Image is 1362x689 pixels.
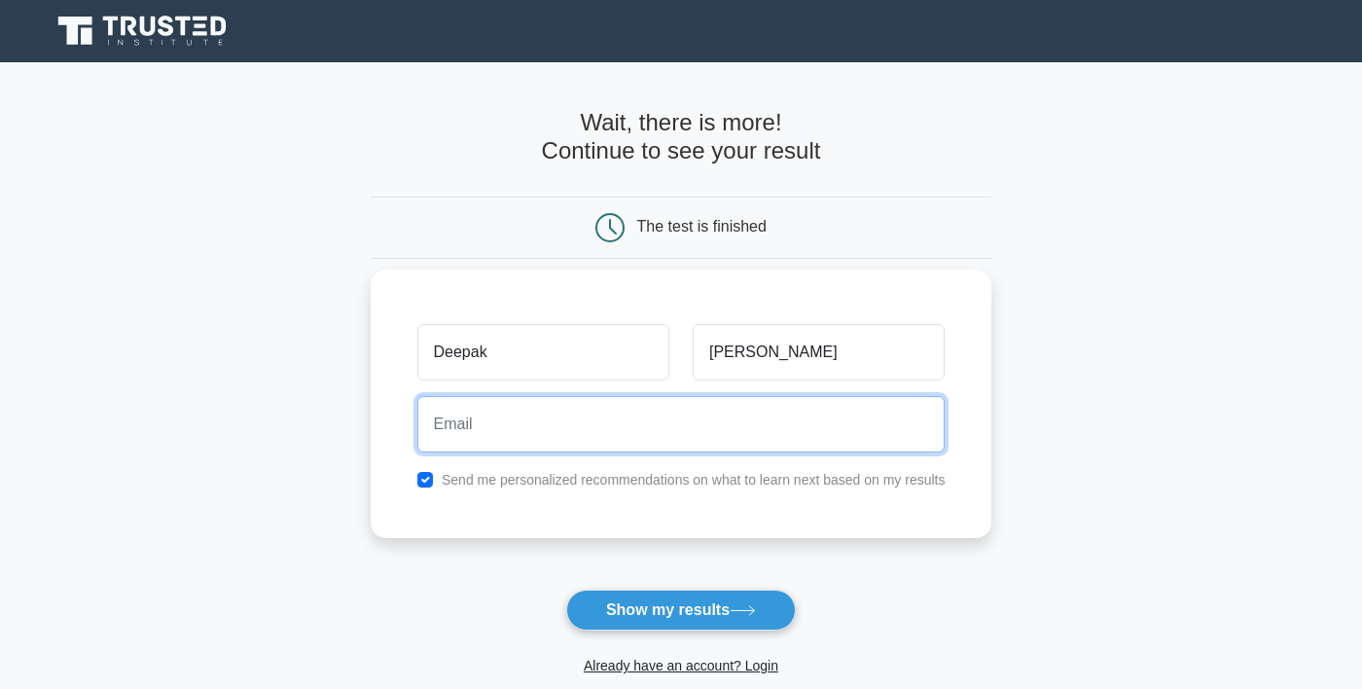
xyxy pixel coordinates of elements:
div: The test is finished [637,218,767,235]
input: First name [417,324,669,381]
h4: Wait, there is more! Continue to see your result [371,109,992,165]
label: Send me personalized recommendations on what to learn next based on my results [442,472,946,488]
a: Already have an account? Login [584,658,778,673]
input: Email [417,396,946,453]
button: Show my results [566,590,796,631]
input: Last name [693,324,945,381]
